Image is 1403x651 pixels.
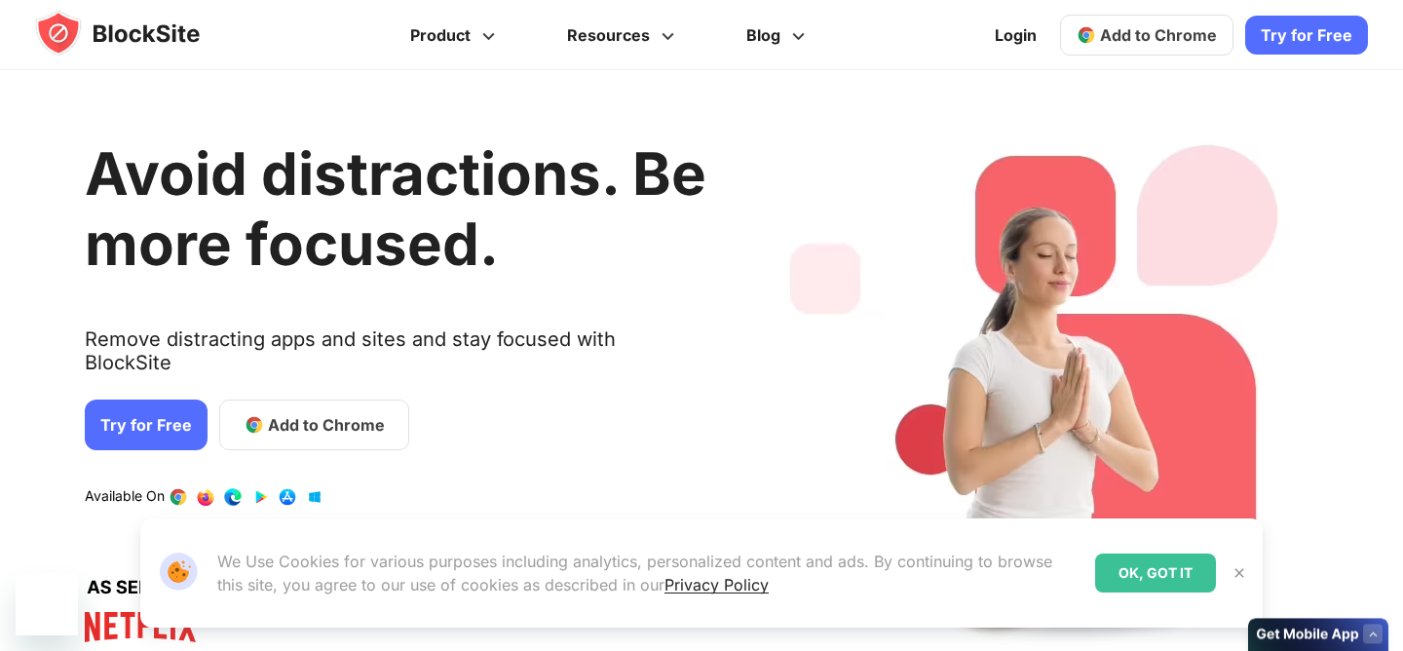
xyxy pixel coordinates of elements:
[85,487,165,507] text: Available On
[85,327,706,390] text: Remove distracting apps and sites and stay focused with BlockSite
[1245,16,1368,55] a: Try for Free
[85,400,208,450] a: Try for Free
[268,413,385,437] span: Add to Chrome
[664,575,769,594] a: Privacy Policy
[1100,25,1217,45] span: Add to Chrome
[1077,25,1096,45] img: chrome-icon.svg
[16,573,78,635] iframe: Button to launch messaging window
[1232,565,1247,581] img: Close
[35,10,238,57] img: blocksite-icon.5d769676.svg
[85,138,706,279] h1: Avoid distractions. Be more focused.
[1227,560,1252,586] button: Close
[1095,554,1216,593] div: OK, GOT IT
[217,550,1080,596] p: We Use Cookies for various purposes including analytics, personalized content and ads. By continu...
[219,400,409,450] a: Add to Chrome
[983,12,1048,58] a: Login
[1060,15,1233,56] a: Add to Chrome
